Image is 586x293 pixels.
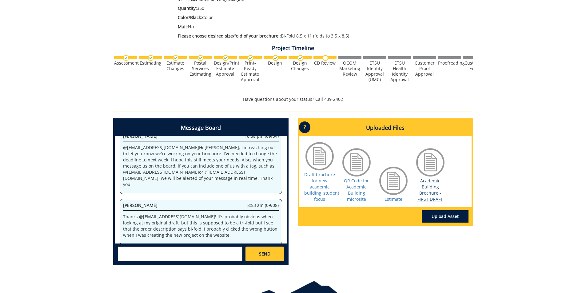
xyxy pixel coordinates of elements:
span: SEND [259,251,270,257]
div: Design [264,60,287,66]
div: QCOM Marketing Review [338,60,361,77]
textarea: messageToSend [118,247,242,261]
span: [PERSON_NAME] [123,202,157,208]
img: checkmark [173,55,179,61]
span: Mail: [178,24,188,30]
div: Customer Proof Approval [413,60,436,77]
p: @ [EMAIL_ADDRESS][DOMAIN_NAME] Hi [PERSON_NAME], I'm reaching out to let you know we're working o... [123,145,279,188]
p: No [178,24,419,30]
div: Estimate Changes [164,60,187,71]
span: Please choose desired size/fold of your brochure:: [178,33,281,39]
img: checkmark [273,55,278,61]
p: Thanks @ [EMAIL_ADDRESS][DOMAIN_NAME] ! It's probably obvious when looking at my original draft, ... [123,214,279,238]
p: ? [299,121,310,133]
span: Color/Black: [178,14,202,20]
div: Customer Edits [463,60,486,71]
span: 8:53 am (09/08) [247,202,279,208]
img: checkmark [148,55,154,61]
div: Design/Print Estimate Approval [214,60,237,77]
div: ETSU Health Identity Approval [388,60,411,82]
a: Upload Asset [422,210,468,223]
img: checkmark [248,55,253,61]
div: Assessment [114,60,137,66]
img: checkmark [223,55,229,61]
p: Bi-Fold 8.5 x 11 (folds to 3.5 x 8.5) [178,33,419,39]
p: Have questions about your status? Call 439-2402 [113,96,473,102]
a: QR Code for Academic Building microsite [344,178,369,202]
div: CD Review [313,60,337,66]
img: checkmark [297,55,303,61]
a: Academic Building Brochure - FIRST DRAFT [417,178,443,202]
h4: Uploaded Files [299,120,472,136]
div: Print-Ready Estimate Approval [239,60,262,82]
a: SEND [245,247,284,261]
p: Color [178,14,419,21]
img: no [322,55,328,61]
a: Draft brochure for new academic building_student focus [304,172,339,202]
h4: Message Board [115,120,287,136]
div: Estimating [139,60,162,66]
div: Proofreading [438,60,461,66]
div: ETSU Identity Approval (UMC) [363,60,386,82]
p: 350 [178,5,419,11]
span: [PERSON_NAME] [123,133,157,139]
img: checkmark [198,55,204,61]
img: checkmark [123,55,129,61]
span: Quantity: [178,5,197,11]
span: 10:38 pm (09/04) [245,133,279,139]
div: Design Changes [289,60,312,71]
a: Estimate [385,196,402,202]
div: Postal Services Estimating [189,60,212,77]
h4: Project Timeline [113,45,473,51]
